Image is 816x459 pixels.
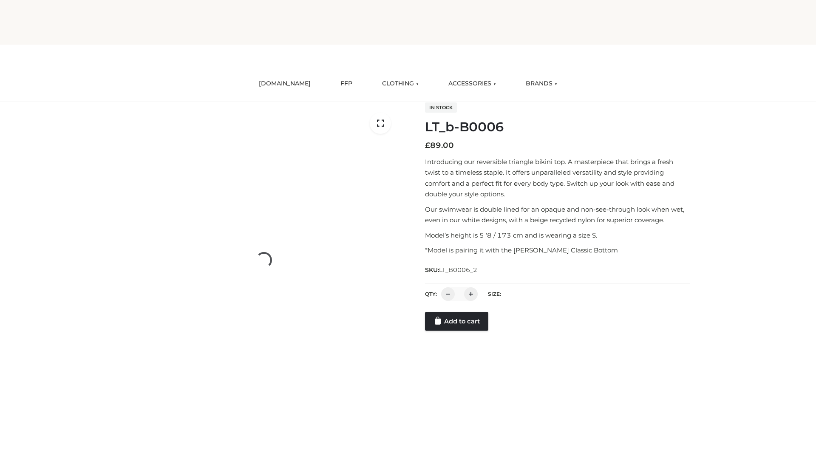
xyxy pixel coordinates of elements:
a: BRANDS [519,74,564,93]
a: ACCESSORIES [442,74,502,93]
p: Model’s height is 5 ‘8 / 173 cm and is wearing a size S. [425,230,690,241]
h1: LT_b-B0006 [425,119,690,135]
span: In stock [425,102,457,113]
bdi: 89.00 [425,141,454,150]
a: CLOTHING [376,74,425,93]
a: FFP [334,74,359,93]
span: SKU: [425,265,478,275]
label: Size: [488,291,501,297]
label: QTY: [425,291,437,297]
p: Introducing our reversible triangle bikini top. A masterpiece that brings a fresh twist to a time... [425,156,690,200]
p: *Model is pairing it with the [PERSON_NAME] Classic Bottom [425,245,690,256]
a: Add to cart [425,312,488,331]
a: [DOMAIN_NAME] [252,74,317,93]
span: £ [425,141,430,150]
p: Our swimwear is double lined for an opaque and non-see-through look when wet, even in our white d... [425,204,690,226]
span: LT_B0006_2 [439,266,477,274]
